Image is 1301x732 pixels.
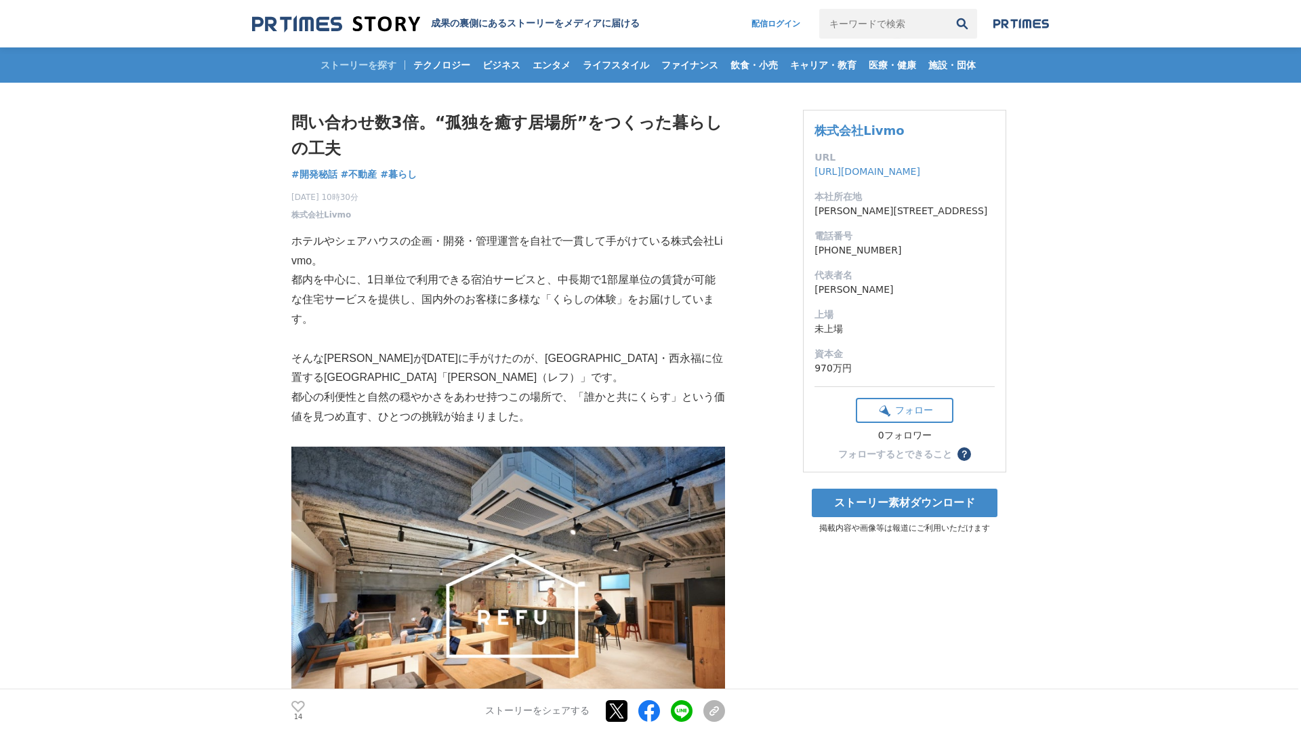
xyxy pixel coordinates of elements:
dd: [PERSON_NAME] [814,283,995,297]
p: ホテルやシェアハウスの企画・開発・管理運営を自社で一貫して手がけている株式会社Livmo。 [291,232,725,271]
span: 医療・健康 [863,59,922,71]
span: #不動産 [341,168,377,180]
dd: 未上場 [814,322,995,336]
p: 都心の利便性と自然の穏やかさをあわせ持つこの場所で、「誰かと共にくらす」という価値を見つめ直す、ひとつの挑戦が始まりました。 [291,388,725,427]
span: #暮らし [380,168,417,180]
span: [DATE] 10時30分 [291,191,358,203]
a: 株式会社Livmo [291,209,351,221]
a: エンタメ [527,47,576,83]
h2: 成果の裏側にあるストーリーをメディアに届ける [431,18,640,30]
span: ？ [959,449,969,459]
a: 成果の裏側にあるストーリーをメディアに届ける 成果の裏側にあるストーリーをメディアに届ける [252,15,640,33]
span: ライフスタイル [577,59,655,71]
div: 0フォロワー [856,430,953,442]
span: テクノロジー [408,59,476,71]
dt: 上場 [814,308,995,322]
a: ビジネス [477,47,526,83]
img: 成果の裏側にあるストーリーをメディアに届ける [252,15,420,33]
a: 飲食・小売 [725,47,783,83]
a: キャリア・教育 [785,47,862,83]
button: ？ [957,447,971,461]
dt: 代表者名 [814,268,995,283]
a: 株式会社Livmo [814,123,905,138]
p: 都内を中心に、1日単位で利用できる宿泊サービスと、中長期で1部屋単位の賃貸が可能な住宅サービスを提供し、国内外のお客様に多様な「くらしの体験」をお届けしています。 [291,270,725,329]
a: 医療・健康 [863,47,922,83]
input: キーワードで検索 [819,9,947,39]
a: 施設・団体 [923,47,981,83]
span: ビジネス [477,59,526,71]
dd: 970万円 [814,361,995,375]
dd: [PERSON_NAME][STREET_ADDRESS] [814,204,995,218]
p: 14 [291,714,305,720]
a: [URL][DOMAIN_NAME] [814,166,920,177]
dt: 本社所在地 [814,190,995,204]
button: フォロー [856,398,953,423]
p: 掲載内容や画像等は報道にご利用いただけます [803,523,1006,534]
a: #暮らし [380,167,417,182]
a: ライフスタイル [577,47,655,83]
span: エンタメ [527,59,576,71]
span: ファイナンス [656,59,724,71]
h1: 問い合わせ数3倍。“孤独を癒す居場所”をつくった暮らしの工夫 [291,110,725,162]
a: ファイナンス [656,47,724,83]
button: 検索 [947,9,977,39]
p: ストーリーをシェアする [485,705,590,717]
dt: 電話番号 [814,229,995,243]
dd: [PHONE_NUMBER] [814,243,995,258]
a: #開発秘話 [291,167,337,182]
dt: URL [814,150,995,165]
a: テクノロジー [408,47,476,83]
span: 施設・団体 [923,59,981,71]
p: そんな[PERSON_NAME]が[DATE]に手がけたのが、[GEOGRAPHIC_DATA]・西永福に位置する[GEOGRAPHIC_DATA]「[PERSON_NAME]（レフ）」です。 [291,349,725,388]
a: ストーリー素材ダウンロード [812,489,997,517]
img: thumbnail_eaed5980-8ed3-11f0-a98f-b321817949aa.png [291,447,725,732]
a: #不動産 [341,167,377,182]
div: フォローするとできること [838,449,952,459]
dt: 資本金 [814,347,995,361]
span: 飲食・小売 [725,59,783,71]
img: prtimes [993,18,1049,29]
a: 配信ログイン [738,9,814,39]
span: #開発秘話 [291,168,337,180]
span: キャリア・教育 [785,59,862,71]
